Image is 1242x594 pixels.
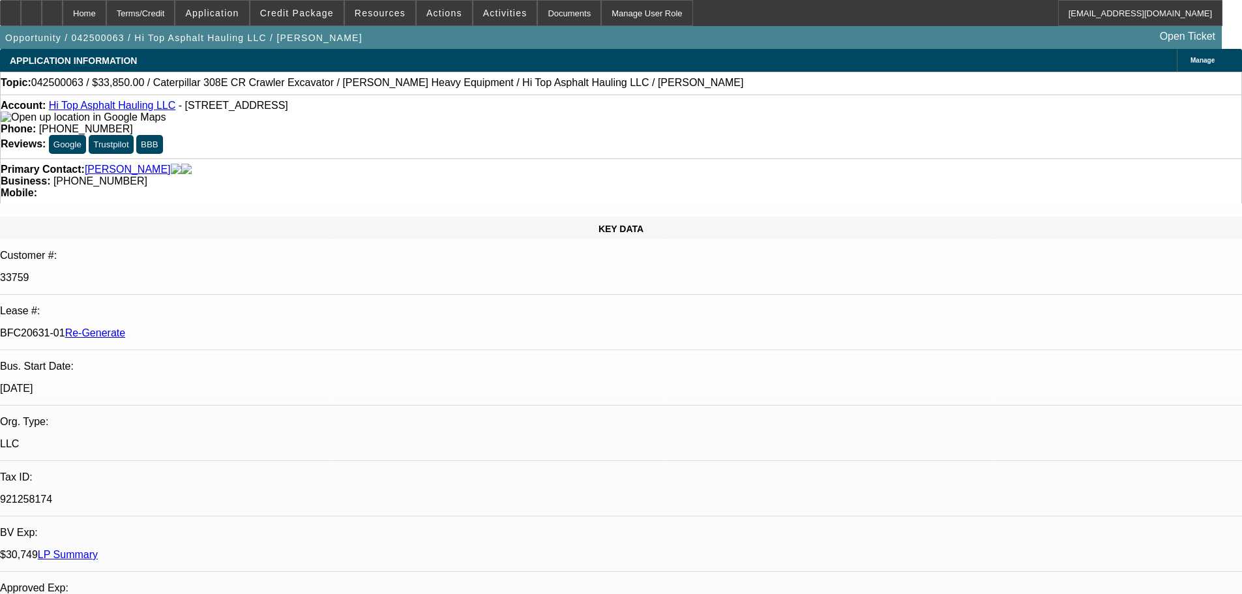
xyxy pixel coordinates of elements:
span: 042500063 / $33,850.00 / Caterpillar 308E CR Crawler Excavator / [PERSON_NAME] Heavy Equipment / ... [31,77,744,89]
button: Trustpilot [89,135,133,154]
a: [PERSON_NAME] [85,164,171,175]
strong: Reviews: [1,138,46,149]
strong: Topic: [1,77,31,89]
button: Google [49,135,86,154]
span: Resources [355,8,406,18]
button: Activities [473,1,537,25]
button: Resources [345,1,415,25]
strong: Phone: [1,123,36,134]
img: facebook-icon.png [171,164,181,175]
strong: Business: [1,175,50,186]
a: Re-Generate [65,327,126,338]
span: KEY DATA [599,224,643,234]
img: Open up location in Google Maps [1,111,166,123]
button: Actions [417,1,472,25]
a: Hi Top Asphalt Hauling LLC [49,100,176,111]
a: LP Summary [38,549,98,560]
strong: Mobile: [1,187,37,198]
span: [PHONE_NUMBER] [39,123,133,134]
button: Application [175,1,248,25]
span: - [STREET_ADDRESS] [179,100,288,111]
a: View Google Maps [1,111,166,123]
span: Credit Package [260,8,334,18]
span: Opportunity / 042500063 / Hi Top Asphalt Hauling LLC / [PERSON_NAME] [5,33,362,43]
span: Manage [1190,57,1215,64]
span: [PHONE_NUMBER] [53,175,147,186]
img: linkedin-icon.png [181,164,192,175]
strong: Primary Contact: [1,164,85,175]
button: BBB [136,135,163,154]
span: Application [185,8,239,18]
span: Actions [426,8,462,18]
span: Activities [483,8,527,18]
span: APPLICATION INFORMATION [10,55,137,66]
strong: Account: [1,100,46,111]
a: Open Ticket [1155,25,1220,48]
button: Credit Package [250,1,344,25]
